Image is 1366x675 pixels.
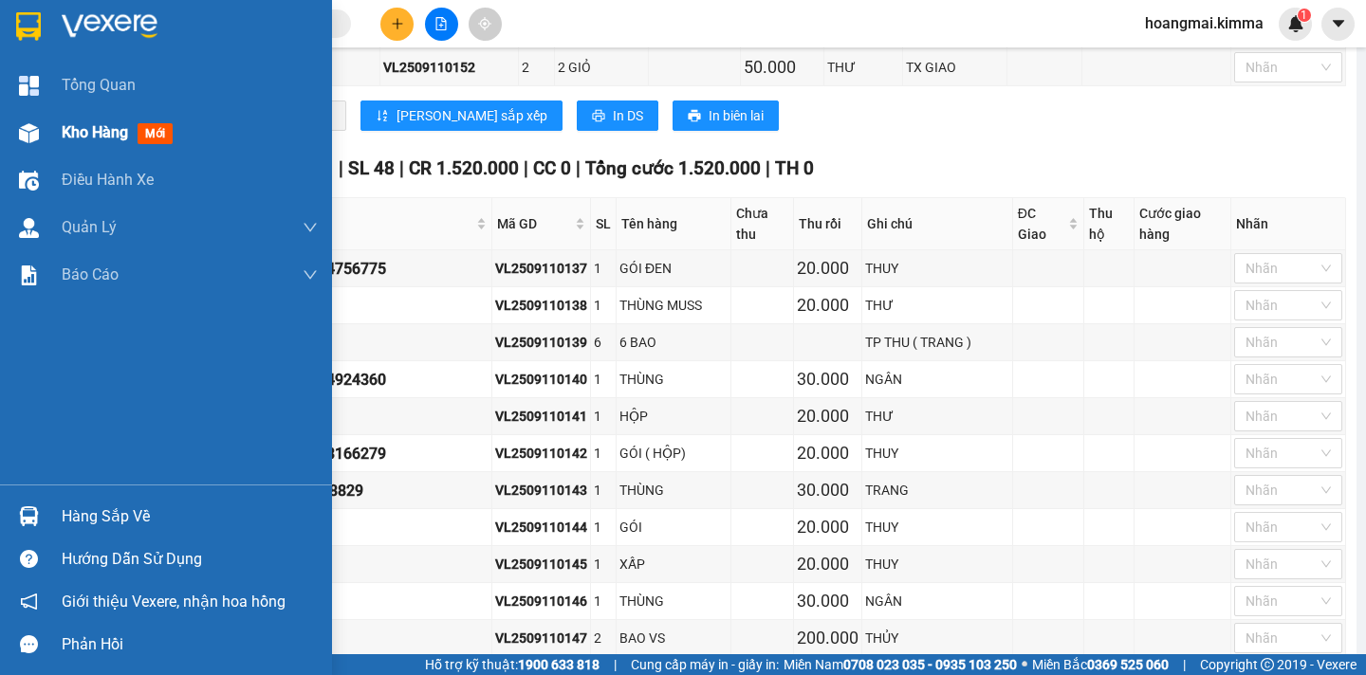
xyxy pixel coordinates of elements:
span: Điều hành xe [62,168,154,192]
div: 20.000 [797,403,858,429]
div: 1 [594,258,613,279]
th: Thu rồi [794,198,862,250]
div: THÙNG MUSS [619,295,728,316]
div: 1 [594,591,613,611]
sup: 1 [1298,9,1311,22]
span: printer [688,109,701,124]
th: Thu hộ [1084,198,1135,250]
div: VL2509110139 [495,332,587,353]
span: hoangmai.kimma [1130,11,1279,35]
div: TRANG [865,480,1009,501]
span: plus [391,17,404,30]
div: THẮM 0909838272 [182,627,489,650]
img: solution-icon [19,265,39,285]
div: 20.000 [797,514,858,540]
div: TX GIAO [906,57,1004,78]
button: sort-ascending[PERSON_NAME] sắp xếp [360,100,563,131]
span: TH 0 [775,157,814,179]
span: Tổng cước 1.520.000 [585,157,761,179]
div: THƯ [827,57,899,78]
div: Hàng sắp về [62,502,318,531]
div: 1 [594,295,613,316]
td: VL2509110140 [492,361,591,398]
img: warehouse-icon [19,218,39,238]
span: caret-down [1330,15,1347,32]
span: CC 0 [533,157,571,179]
span: down [303,220,318,235]
th: Ghi chú [862,198,1013,250]
div: Hướng dẫn sử dụng [62,545,318,574]
button: file-add [425,8,458,41]
div: 30.000 [797,588,858,614]
img: warehouse-icon [19,506,39,526]
div: 20.000 [797,292,858,319]
div: THÙNG [619,591,728,611]
span: Tổng Quan [62,73,136,97]
span: aim [478,17,491,30]
td: VL2509110141 [492,398,591,435]
div: BAO VS [619,628,728,648]
td: VL2509110152 [380,49,520,86]
span: In DS [613,105,643,126]
div: HỘP [619,406,728,427]
div: THUY [865,554,1009,575]
div: [PERSON_NAME] 0974756775 [182,257,489,281]
div: NGÂN [865,369,1009,390]
button: printerIn DS [577,100,658,131]
div: VL2509110140 [495,369,587,390]
div: 20.000 [797,255,858,282]
span: sort-ascending [376,109,389,124]
div: 1 [594,443,613,464]
div: THUY [865,517,1009,538]
span: Quản Lý [62,215,117,239]
span: CR 1.520.000 [409,157,519,179]
div: 1 [594,480,613,501]
span: file-add [434,17,448,30]
td: VL2509110145 [492,546,591,583]
div: VL2509110142 [495,443,587,464]
div: THUẬN 0335162579 [182,590,489,613]
div: VL2509110137 [495,258,587,279]
span: | [524,157,528,179]
div: VL2509110152 [383,57,516,78]
span: message [20,635,38,653]
div: NGÂN [865,591,1009,611]
span: Miền Nam [784,654,1017,675]
div: GÓI ĐEN [619,258,728,279]
span: Đơn 41 [273,157,334,179]
span: mới [138,123,173,144]
div: [PERSON_NAME] 0903166279 [182,442,489,465]
img: warehouse-icon [19,171,39,191]
div: 30.000 [797,477,858,503]
td: VL2509110144 [492,509,591,546]
span: Giới thiệu Vexere, nhận hoa hồng [62,590,286,613]
div: THUY [865,258,1009,279]
button: printerIn biên lai [673,100,779,131]
strong: 0708 023 035 - 0935 103 250 [843,657,1017,672]
div: [PERSON_NAME] 0774924360 [182,368,489,392]
td: VL2509110137 [492,250,591,287]
button: aim [469,8,502,41]
span: | [339,157,343,179]
strong: 1900 633 818 [518,657,600,672]
div: 30.000 [797,366,858,392]
span: ⚪️ [1022,661,1027,668]
span: | [614,654,617,675]
div: 1 [594,554,613,575]
div: 2 [522,57,551,78]
span: Kho hàng [62,123,128,141]
div: HUYỀN 0901223026 [182,405,489,429]
div: THUY [865,443,1009,464]
span: Mã GD [497,213,571,234]
div: 6 [594,332,613,353]
span: Miền Bắc [1032,654,1169,675]
div: THÙNG [619,480,728,501]
div: VL2509110146 [495,591,587,611]
span: | [766,157,770,179]
span: | [1183,654,1186,675]
th: Chưa thu [731,198,794,250]
span: | [399,157,404,179]
td: VL2509110139 [492,324,591,361]
div: VL2509110141 [495,406,587,427]
div: VL2509110145 [495,554,587,575]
